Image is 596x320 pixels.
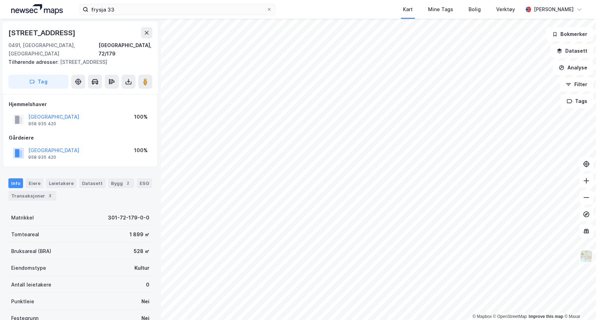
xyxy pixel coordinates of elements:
div: Bygg [108,178,134,188]
button: Datasett [551,44,593,58]
div: Datasett [79,178,105,188]
button: Filter [560,77,593,91]
button: Analyse [553,61,593,75]
button: Tags [561,94,593,108]
div: Kultur [134,264,149,272]
div: 958 935 420 [28,121,56,127]
a: OpenStreetMap [493,314,527,319]
div: Matrikkel [11,214,34,222]
div: Transaksjoner [8,191,56,201]
div: [PERSON_NAME] [534,5,574,14]
div: 958 935 420 [28,155,56,160]
div: 301-72-179-0-0 [108,214,149,222]
button: Tag [8,75,68,89]
span: Tilhørende adresser: [8,59,60,65]
div: 3 [46,192,53,199]
div: ESG [137,178,152,188]
div: Gårdeiere [9,134,152,142]
div: Tomteareal [11,230,39,239]
div: 0491, [GEOGRAPHIC_DATA], [GEOGRAPHIC_DATA] [8,41,98,58]
div: Mine Tags [428,5,453,14]
div: Kart [403,5,413,14]
div: Punktleie [11,297,34,306]
div: 100% [134,113,148,121]
img: logo.a4113a55bc3d86da70a041830d287a7e.svg [11,4,63,15]
div: 0 [146,281,149,289]
div: [STREET_ADDRESS] [8,58,147,66]
div: Nei [141,297,149,306]
button: Bokmerker [546,27,593,41]
div: 528 ㎡ [134,247,149,255]
a: Mapbox [472,314,492,319]
div: Bolig [469,5,481,14]
div: Antall leietakere [11,281,51,289]
div: Hjemmelshaver [9,100,152,109]
div: Eiere [26,178,43,188]
a: Improve this map [529,314,563,319]
input: Søk på adresse, matrikkel, gårdeiere, leietakere eller personer [88,4,266,15]
img: Z [580,250,593,263]
div: 1 899 ㎡ [130,230,149,239]
div: [STREET_ADDRESS] [8,27,77,38]
div: Eiendomstype [11,264,46,272]
div: Info [8,178,23,188]
div: Verktøy [496,5,515,14]
div: Kontrollprogram for chat [561,286,596,320]
iframe: Chat Widget [561,286,596,320]
div: 100% [134,146,148,155]
div: Leietakere [46,178,76,188]
div: Bruksareal (BRA) [11,247,51,255]
div: [GEOGRAPHIC_DATA], 72/179 [98,41,152,58]
div: 2 [124,180,131,187]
